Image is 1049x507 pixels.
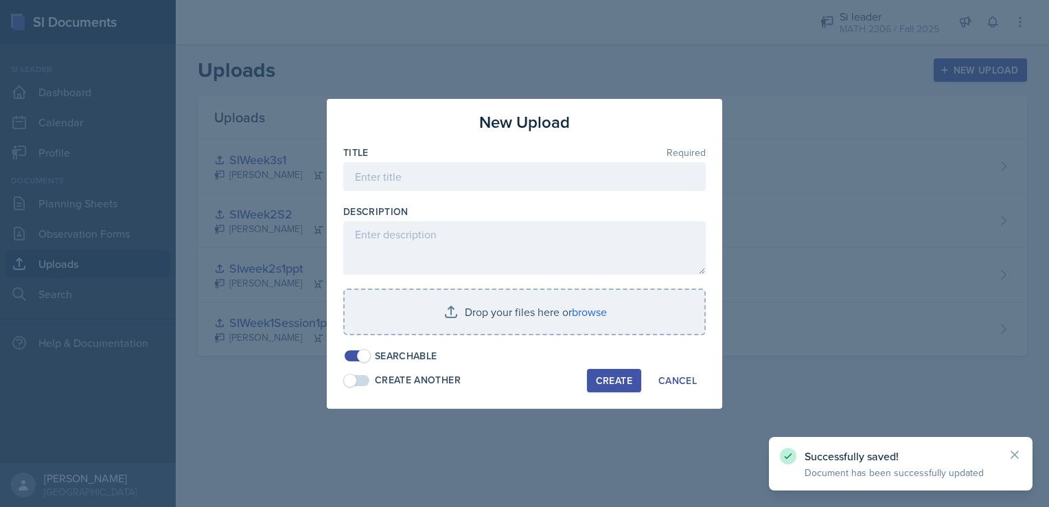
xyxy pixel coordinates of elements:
span: Required [667,148,706,157]
div: Create [596,375,632,386]
p: Successfully saved! [805,449,997,463]
p: Document has been successfully updated [805,466,997,480]
h3: New Upload [479,110,570,135]
div: Create Another [375,373,461,387]
div: Cancel [658,375,697,386]
input: Enter title [343,162,706,191]
label: Description [343,205,408,218]
button: Create [587,369,641,392]
div: Searchable [375,349,437,363]
label: Title [343,146,369,159]
button: Cancel [649,369,706,392]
